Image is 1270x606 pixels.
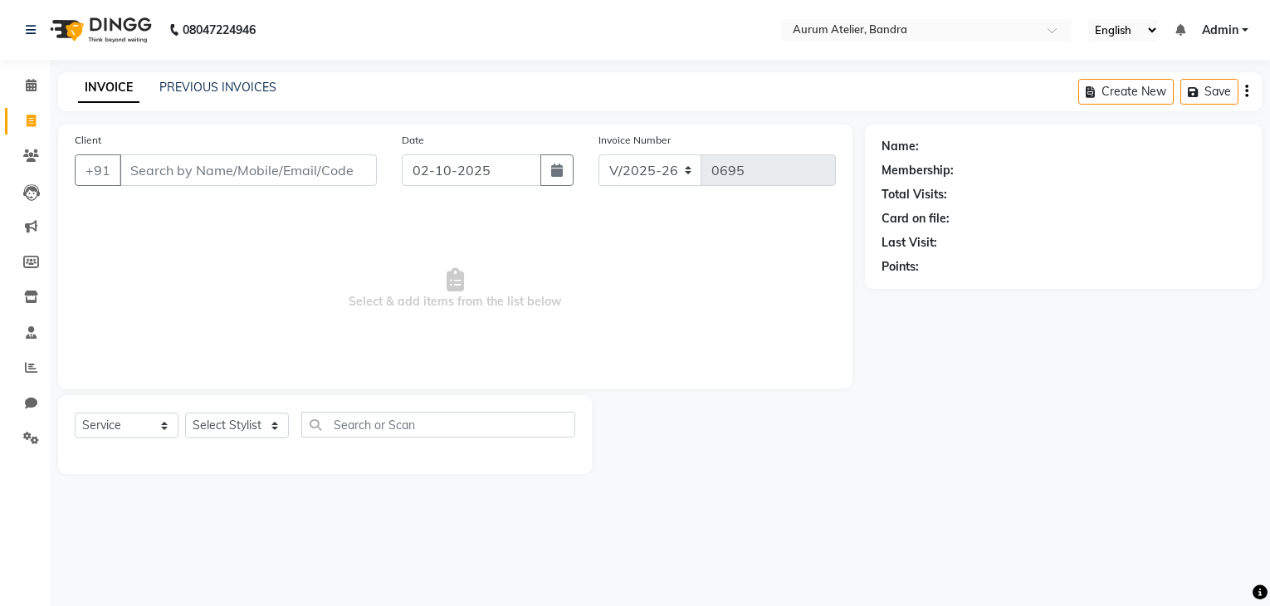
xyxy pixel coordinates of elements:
[882,138,919,155] div: Name:
[882,258,919,276] div: Points:
[882,162,954,179] div: Membership:
[402,133,424,148] label: Date
[882,210,950,227] div: Card on file:
[120,154,377,186] input: Search by Name/Mobile/Email/Code
[882,186,947,203] div: Total Visits:
[75,206,836,372] span: Select & add items from the list below
[1202,22,1238,39] span: Admin
[183,7,256,53] b: 08047224946
[75,133,101,148] label: Client
[75,154,121,186] button: +91
[301,412,575,437] input: Search or Scan
[1078,79,1174,105] button: Create New
[42,7,156,53] img: logo
[78,73,139,103] a: INVOICE
[1180,79,1238,105] button: Save
[159,80,276,95] a: PREVIOUS INVOICES
[882,234,937,252] div: Last Visit:
[598,133,671,148] label: Invoice Number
